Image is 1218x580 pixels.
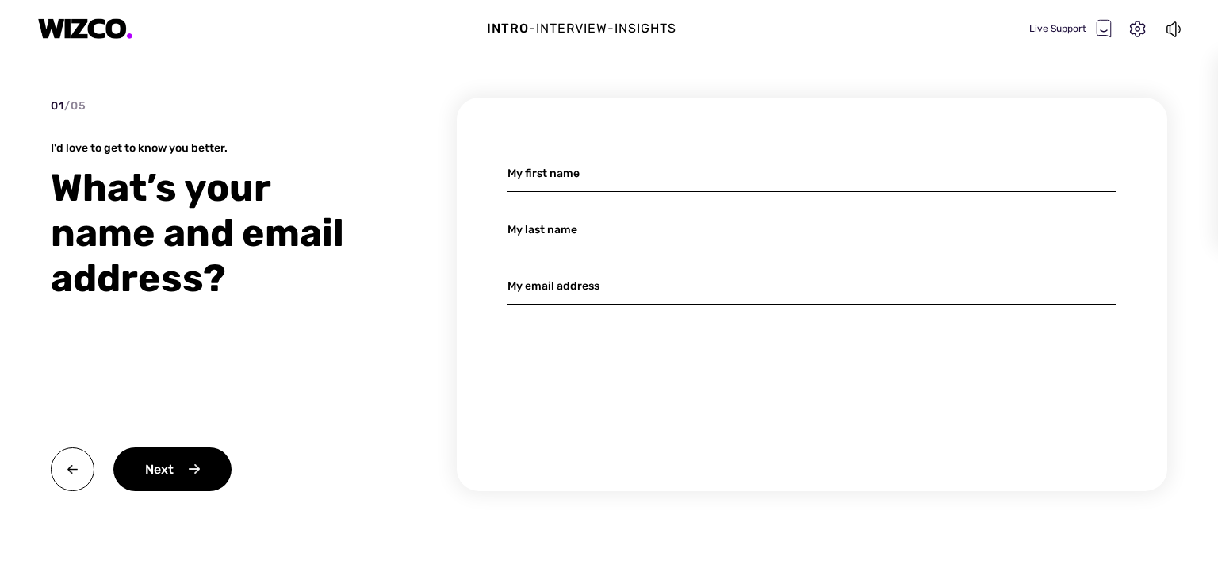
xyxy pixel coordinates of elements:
div: 01 [51,98,86,114]
div: Live Support [1029,19,1112,38]
div: Insights [615,19,676,38]
div: What’s your name and email address? [51,165,384,301]
img: logo [38,18,133,40]
img: back [51,447,94,491]
div: Interview [536,19,607,38]
div: - [607,19,615,38]
div: - [529,19,536,38]
div: I'd love to get to know you better. [51,140,384,156]
div: Intro [487,19,529,38]
span: / 05 [64,99,86,113]
div: Next [113,447,232,491]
